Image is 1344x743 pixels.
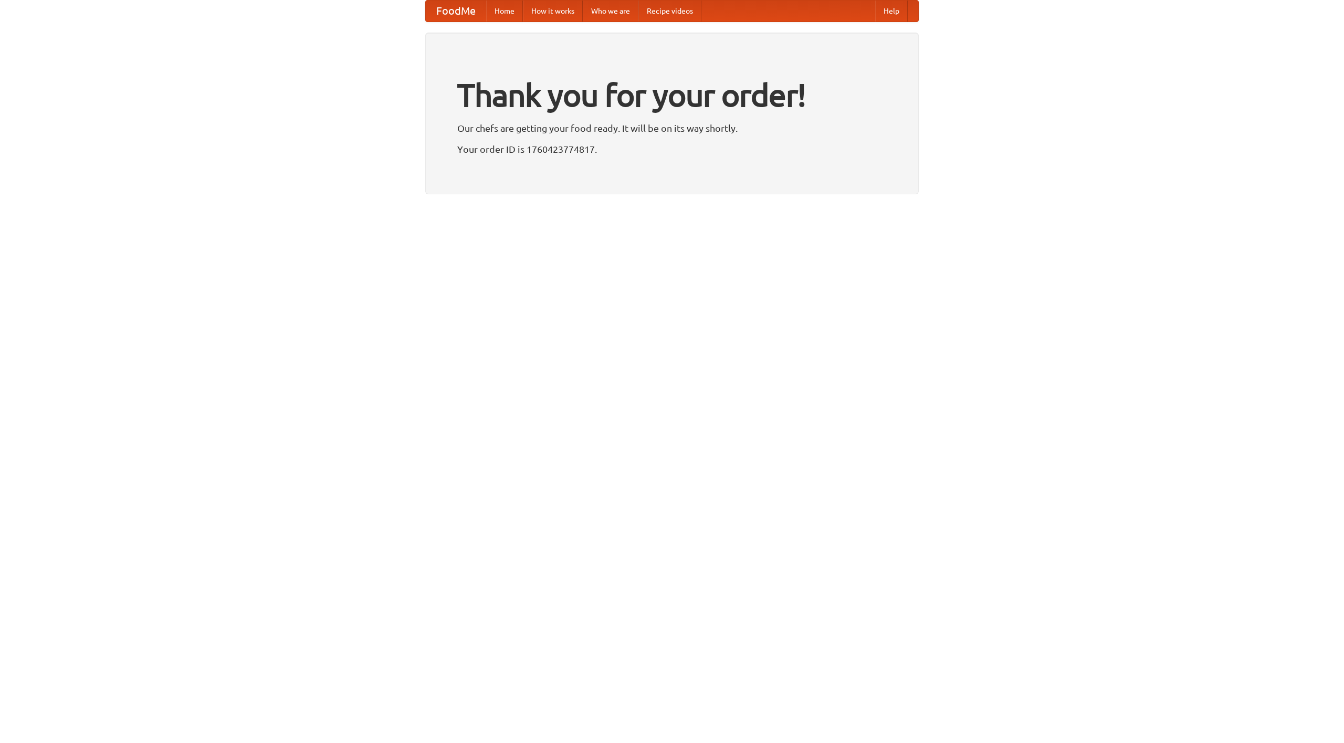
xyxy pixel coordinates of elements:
a: Who we are [583,1,638,22]
a: Home [486,1,523,22]
a: FoodMe [426,1,486,22]
p: Your order ID is 1760423774817. [457,141,887,157]
h1: Thank you for your order! [457,70,887,120]
a: Recipe videos [638,1,701,22]
a: Help [875,1,908,22]
a: How it works [523,1,583,22]
p: Our chefs are getting your food ready. It will be on its way shortly. [457,120,887,136]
